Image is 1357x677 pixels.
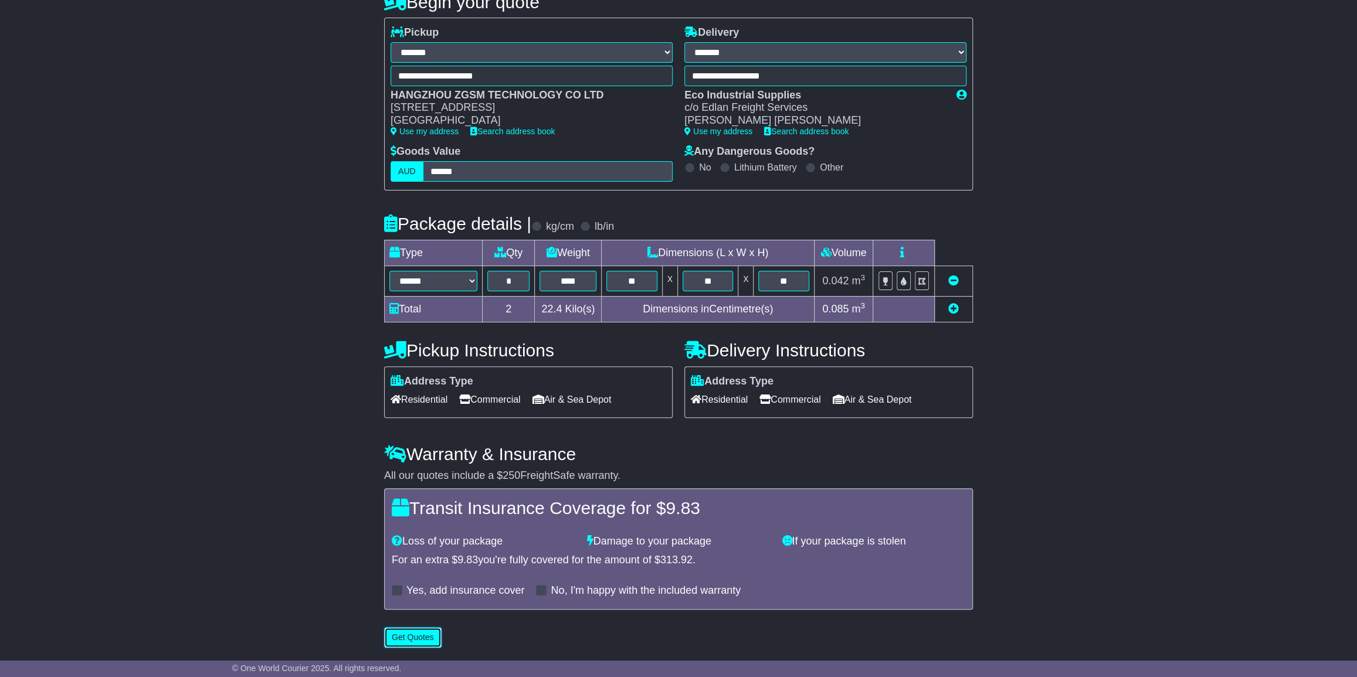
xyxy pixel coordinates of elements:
[546,220,574,233] label: kg/cm
[384,214,531,233] h4: Package details |
[684,114,945,127] div: [PERSON_NAME] [PERSON_NAME]
[860,301,865,310] sup: 3
[684,341,973,360] h4: Delivery Instructions
[851,275,865,287] span: m
[833,390,912,409] span: Air & Sea Depot
[660,554,693,566] span: 313.92
[503,470,520,481] span: 250
[391,145,460,158] label: Goods Value
[851,303,865,315] span: m
[684,101,945,114] div: c/o Edlan Freight Services
[602,240,815,266] td: Dimensions (L x W x H)
[391,375,473,388] label: Address Type
[457,554,478,566] span: 9.83
[759,390,820,409] span: Commercial
[470,127,555,136] a: Search address book
[391,26,439,39] label: Pickup
[483,240,535,266] td: Qty
[392,554,965,567] div: For an extra $ you're fully covered for the amount of $ .
[391,114,661,127] div: [GEOGRAPHIC_DATA]
[385,296,483,322] td: Total
[602,296,815,322] td: Dimensions in Centimetre(s)
[822,275,849,287] span: 0.042
[948,303,959,315] a: Add new item
[820,162,843,173] label: Other
[860,273,865,282] sup: 3
[581,535,776,548] div: Damage to your package
[535,240,602,266] td: Weight
[738,266,754,296] td: x
[391,161,423,182] label: AUD
[541,303,562,315] span: 22.4
[391,89,661,102] div: HANGZHOU ZGSM TECHNOLOGY CO LTD
[699,162,711,173] label: No
[691,375,774,388] label: Address Type
[551,584,741,597] label: No, I'm happy with the included warranty
[822,303,849,315] span: 0.085
[662,266,677,296] td: x
[666,498,700,518] span: 9.83
[459,390,520,409] span: Commercial
[948,275,959,287] a: Remove this item
[814,240,873,266] td: Volume
[391,101,661,114] div: [STREET_ADDRESS]
[384,341,673,360] h4: Pickup Instructions
[391,390,447,409] span: Residential
[734,162,797,173] label: Lithium Battery
[595,220,614,233] label: lb/in
[684,89,945,102] div: Eco Industrial Supplies
[406,584,524,597] label: Yes, add insurance cover
[392,498,965,518] h4: Transit Insurance Coverage for $
[483,296,535,322] td: 2
[684,127,752,136] a: Use my address
[535,296,602,322] td: Kilo(s)
[385,240,483,266] td: Type
[764,127,849,136] a: Search address book
[691,390,748,409] span: Residential
[684,26,739,39] label: Delivery
[384,470,973,482] div: All our quotes include a $ FreightSafe warranty.
[384,444,973,464] h4: Warranty & Insurance
[384,627,442,648] button: Get Quotes
[391,127,459,136] a: Use my address
[386,535,581,548] div: Loss of your package
[684,145,815,158] label: Any Dangerous Goods?
[776,535,971,548] div: If your package is stolen
[532,390,612,409] span: Air & Sea Depot
[232,664,402,673] span: © One World Courier 2025. All rights reserved.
